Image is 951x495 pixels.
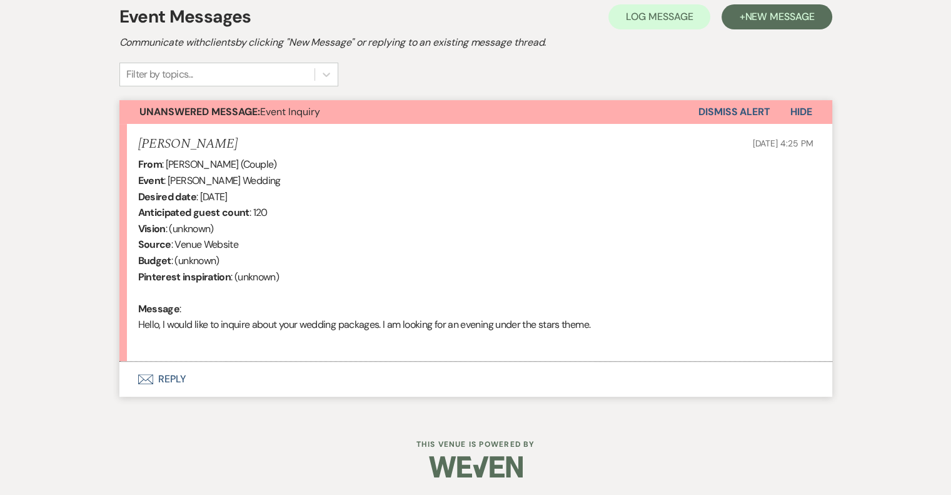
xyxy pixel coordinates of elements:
[790,105,812,118] span: Hide
[752,138,813,149] span: [DATE] 4:25 PM
[138,174,164,187] b: Event
[126,67,193,82] div: Filter by topics...
[119,100,698,124] button: Unanswered Message:Event Inquiry
[429,445,523,489] img: Weven Logo
[745,10,814,23] span: New Message
[119,362,832,397] button: Reply
[139,105,320,118] span: Event Inquiry
[722,4,832,29] button: +New Message
[770,100,832,124] button: Hide
[138,222,166,235] b: Vision
[138,156,813,349] div: : [PERSON_NAME] (Couple) : [PERSON_NAME] Wedding : [DATE] : 120 : (unknown) : Venue Website : (un...
[139,105,260,118] strong: Unanswered Message:
[138,254,171,267] b: Budget
[119,4,251,30] h1: Event Messages
[138,238,171,251] b: Source
[138,302,180,315] b: Message
[138,270,231,283] b: Pinterest inspiration
[138,158,162,171] b: From
[119,35,832,50] h2: Communicate with clients by clicking "New Message" or replying to an existing message thread.
[138,136,238,152] h5: [PERSON_NAME]
[608,4,710,29] button: Log Message
[138,206,249,219] b: Anticipated guest count
[626,10,693,23] span: Log Message
[138,190,196,203] b: Desired date
[698,100,770,124] button: Dismiss Alert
